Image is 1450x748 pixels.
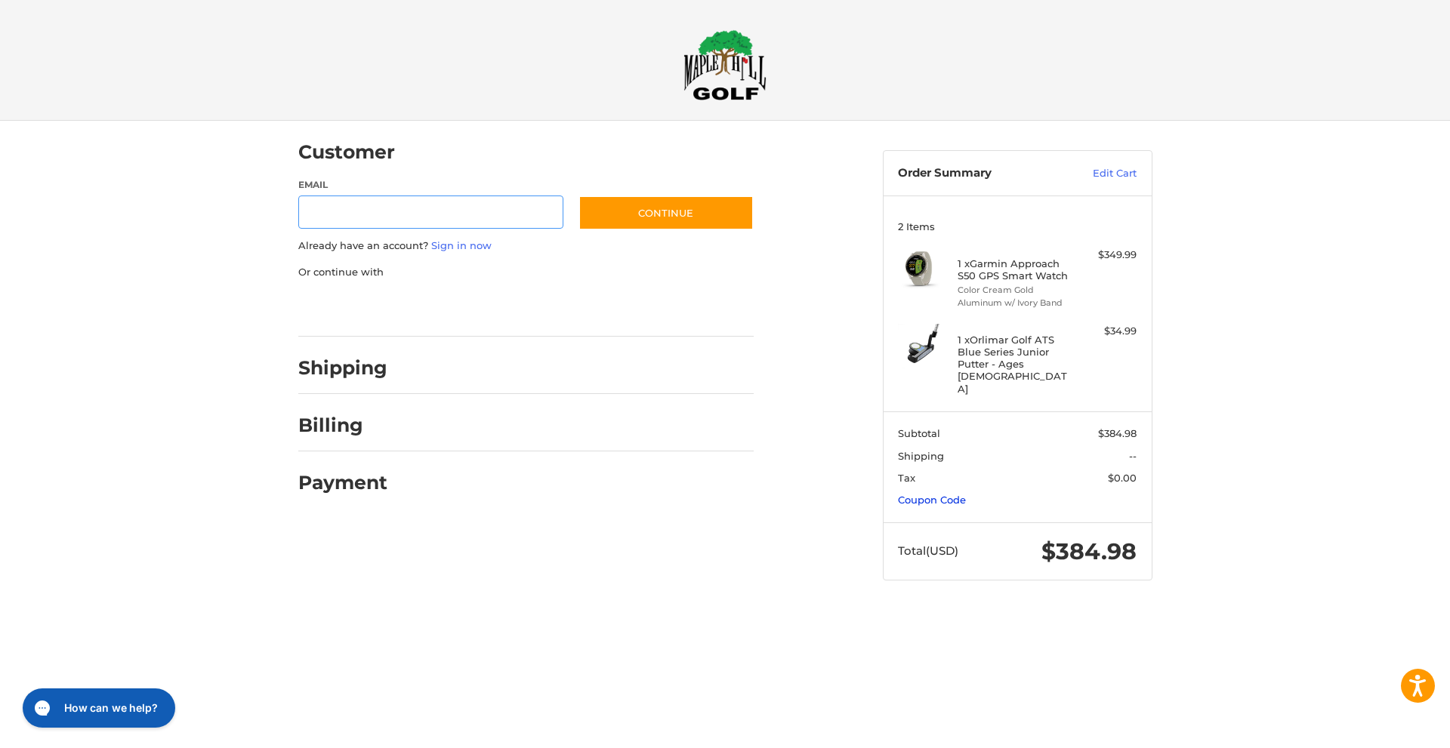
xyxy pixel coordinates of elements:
[898,472,915,484] span: Tax
[298,265,754,280] p: Or continue with
[298,140,395,164] h2: Customer
[421,294,535,322] iframe: PayPal-paylater
[683,29,767,100] img: Maple Hill Golf
[431,239,492,251] a: Sign in now
[1108,472,1137,484] span: $0.00
[298,239,754,254] p: Already have an account?
[898,166,1060,181] h3: Order Summary
[1129,450,1137,462] span: --
[298,356,387,380] h2: Shipping
[898,220,1137,232] h3: 2 Items
[958,334,1073,395] h4: 1 x Orlimar Golf ATS Blue Series Junior Putter - Ages [DEMOGRAPHIC_DATA]
[298,178,564,192] label: Email
[898,427,940,439] span: Subtotal
[1041,537,1137,565] span: $384.98
[578,195,754,230] button: Continue
[549,294,662,322] iframe: PayPal-venmo
[898,543,958,558] span: Total (USD)
[898,494,966,506] a: Coupon Code
[298,414,387,437] h2: Billing
[1098,427,1137,439] span: $384.98
[293,294,406,322] iframe: PayPal-paypal
[958,257,1073,282] h4: 1 x Garmin Approach S50 GPS Smart Watch
[1077,324,1137,339] div: $34.99
[15,683,180,733] iframe: Gorgias live chat messenger
[298,471,387,494] h2: Payment
[1077,248,1137,263] div: $349.99
[958,284,1073,309] li: Color Cream Gold Aluminum w/ Ivory Band
[1060,166,1137,181] a: Edit Cart
[898,450,944,462] span: Shipping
